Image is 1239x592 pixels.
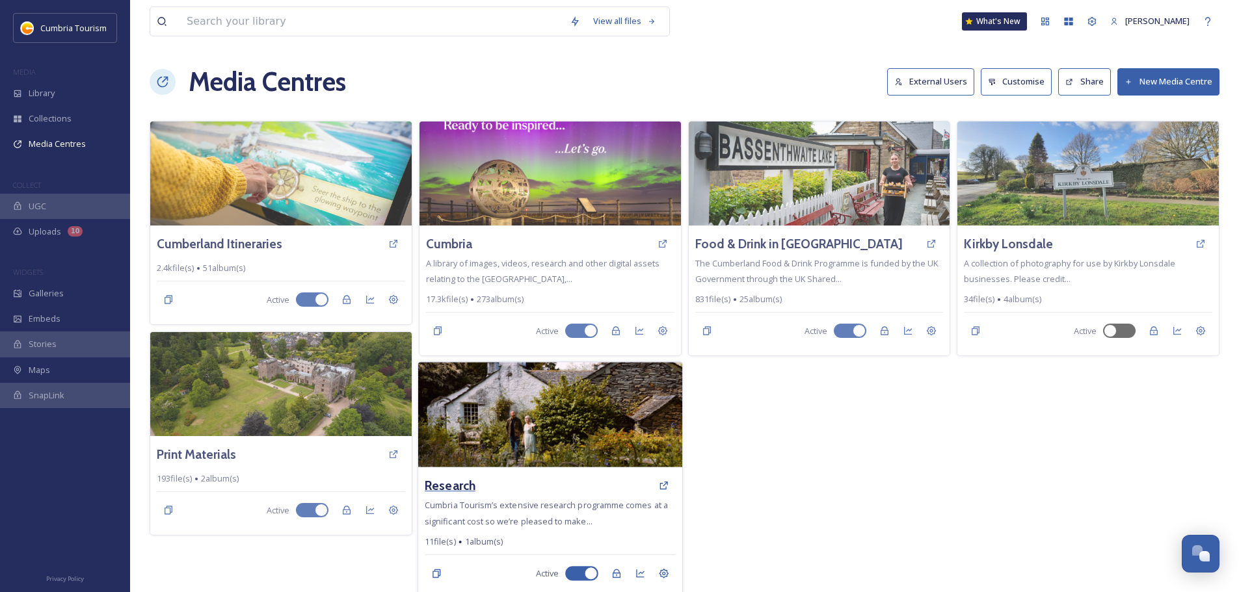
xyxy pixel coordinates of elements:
span: 17.3k file(s) [426,293,468,305]
img: maryport-harbour-be-inspired.jpg [420,122,681,225]
span: 2 album(s) [201,472,239,485]
span: Stories [29,338,57,350]
span: A library of images, videos, research and other digital assets relating to the [GEOGRAPHIC_DATA],... [426,257,659,285]
img: Kirkby%20Lonsdale%20Spring%202025%20%2814%29.JPG [957,122,1219,225]
span: Uploads [29,225,61,238]
span: Active [267,294,289,306]
span: Active [1074,325,1097,337]
span: Maps [29,364,50,376]
button: Open Chat [1182,535,1219,573]
img: CUMBRIATOURISM_240620_PaulMitchell_BassenthwaiteLakeStationBassenthwaite_%20%283%20of%2044%29.jpg [689,122,950,225]
span: 25 album(s) [739,293,782,305]
img: images.jpg [21,21,34,34]
button: Share [1058,68,1111,95]
span: Active [536,325,559,337]
button: New Media Centre [1117,68,1219,95]
a: Privacy Policy [46,570,84,586]
span: A collection of photography for use by Kirkby Lonsdale businesses. Please credit... [964,257,1175,285]
span: Cumbria Tourism’s extensive research programme comes at a significant cost so we’re pleased to ma... [425,499,668,526]
img: c.robinson%40wordsworth.org.uk-24_10%20Exclusive%20Experience%2024_Adrian%20Naik.jpg [418,362,682,467]
a: Kirkby Lonsdale [964,235,1053,253]
span: 34 file(s) [964,293,994,305]
span: The Cumberland Food & Drink Programme is funded by the UK Government through the UK Shared... [695,257,938,285]
a: View all files [587,8,663,34]
a: Cumbria [426,235,472,253]
span: Embeds [29,313,60,325]
span: Privacy Policy [46,574,84,583]
a: What's New [962,12,1027,31]
input: Search your library [180,7,563,36]
span: COLLECT [13,180,41,190]
span: 51 album(s) [203,262,245,274]
span: Library [29,87,55,99]
span: 831 file(s) [695,293,730,305]
span: [PERSON_NAME] [1125,15,1190,27]
span: 4 album(s) [1004,293,1041,305]
span: 11 file(s) [425,535,455,548]
span: WIDGETS [13,267,43,277]
span: Media Centres [29,138,86,150]
a: External Users [887,68,981,95]
a: [PERSON_NAME] [1104,8,1196,34]
button: External Users [887,68,974,95]
span: Active [535,567,558,580]
span: SnapLink [29,389,64,402]
span: 193 file(s) [157,472,192,485]
span: Active [805,325,827,337]
span: Cumbria Tourism [40,22,107,34]
span: 2.4k file(s) [157,262,194,274]
span: 273 album(s) [477,293,524,305]
h1: Media Centres [189,62,346,101]
span: Collections [29,112,72,125]
a: Customise [981,68,1059,95]
img: CUMBRIATOURISM_240827_PaulMitchell_BeaconMuseumWhitehaven-9.jpg [150,122,412,225]
a: Research [425,476,475,495]
button: Customise [981,68,1052,95]
a: Print Materials [157,445,236,464]
span: Galleries [29,287,64,300]
img: CUMBRIATOURISM_240612_PaulMitchell_MuncasterCastle_-5.jpg [150,332,412,436]
span: MEDIA [13,67,36,77]
span: 1 album(s) [464,535,503,548]
span: UGC [29,200,46,212]
span: Active [267,504,289,517]
a: Cumberland Itineraries [157,235,282,253]
a: Food & Drink in [GEOGRAPHIC_DATA] [695,235,903,253]
div: 10 [68,226,83,237]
